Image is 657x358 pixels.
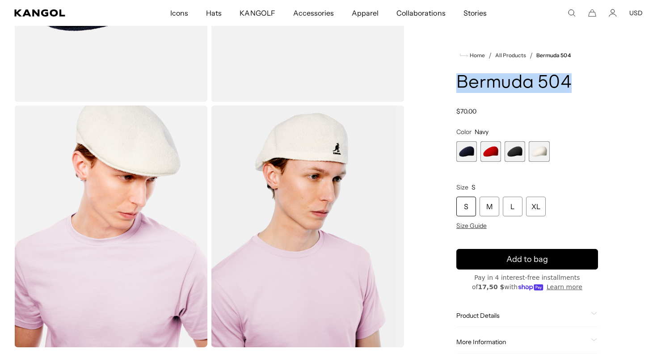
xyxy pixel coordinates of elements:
a: Home [460,51,485,59]
div: L [503,197,522,216]
div: S [456,197,476,216]
a: Bermuda 504 [536,52,570,59]
button: Cart [588,9,596,17]
span: S [472,183,476,191]
span: Product Details [456,312,587,320]
a: Kangol [14,9,112,17]
summary: Search here [568,9,576,17]
span: $70.00 [456,107,476,115]
button: USD [629,9,643,17]
label: White [529,141,549,162]
a: All Products [495,52,526,59]
div: XL [526,197,546,216]
label: Navy [456,141,477,162]
a: Account [609,9,617,17]
div: 4 of 4 [529,141,549,162]
span: Size [456,183,468,191]
h1: Bermuda 504 [456,73,598,93]
li: / [526,50,533,61]
img: white [211,105,404,347]
span: More Information [456,338,587,346]
img: white [14,105,207,347]
span: Size Guide [456,222,487,230]
span: Navy [475,128,489,136]
div: 2 of 4 [480,141,501,162]
div: 3 of 4 [505,141,525,162]
button: Add to bag [456,249,598,270]
label: Scarlet [480,141,501,162]
div: 1 of 4 [456,141,477,162]
span: Add to bag [506,253,548,265]
span: Color [456,128,472,136]
li: / [485,50,492,61]
label: Black [505,141,525,162]
div: M [480,197,499,216]
span: Home [468,52,485,59]
nav: breadcrumbs [456,50,598,61]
